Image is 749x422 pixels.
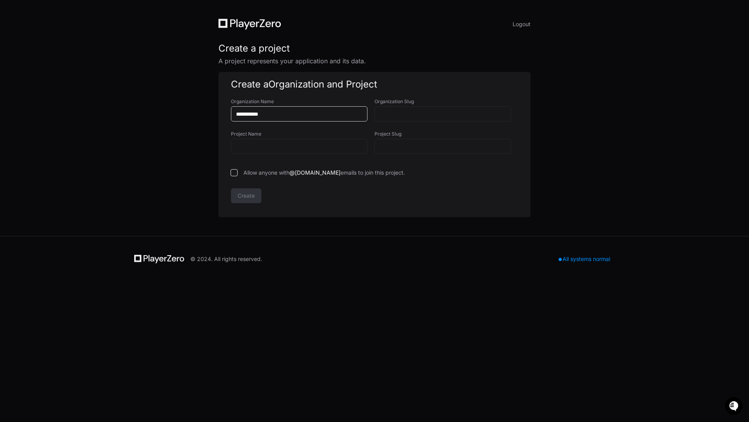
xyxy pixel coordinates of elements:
[554,254,615,265] div: All systems normal
[374,131,518,137] label: Project Slug
[55,82,94,88] a: Powered byPylon
[724,396,745,417] iframe: Open customer support
[374,98,518,105] label: Organization Slug
[8,31,142,44] div: Welcome
[27,66,102,72] div: We're offline, we'll be back soon
[133,61,142,70] button: Start new chat
[289,169,341,176] span: @[DOMAIN_NAME]
[231,131,374,137] label: Project Name
[513,19,531,30] button: Logout
[268,79,377,90] span: Organization and Project
[231,78,518,91] h1: Create a
[8,8,23,23] img: PlayerZero
[218,56,531,66] p: A project represents your application and its data.
[8,58,22,72] img: 1736555170064-99ba0984-63c1-480f-8ee9-699278ef63ed
[218,42,531,55] h1: Create a project
[27,58,128,66] div: Start new chat
[231,98,374,105] label: Organization Name
[78,82,94,88] span: Pylon
[243,169,405,177] span: Allow anyone with emails to join this project.
[190,255,262,263] div: © 2024. All rights reserved.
